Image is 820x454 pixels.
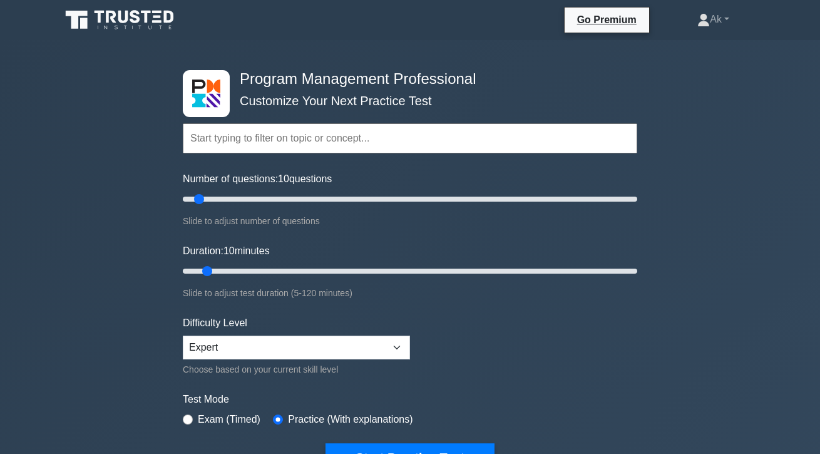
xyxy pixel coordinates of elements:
[183,362,410,377] div: Choose based on your current skill level
[198,412,260,427] label: Exam (Timed)
[183,286,637,301] div: Slide to adjust test duration (5-120 minutes)
[223,245,235,256] span: 10
[183,244,270,259] label: Duration: minutes
[183,214,637,229] div: Slide to adjust number of questions
[278,173,289,184] span: 10
[183,392,637,407] label: Test Mode
[667,7,759,32] a: Ak
[288,412,413,427] label: Practice (With explanations)
[183,172,332,187] label: Number of questions: questions
[235,70,576,88] h4: Program Management Professional
[183,123,637,153] input: Start typing to filter on topic or concept...
[570,12,644,28] a: Go Premium
[183,316,247,331] label: Difficulty Level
